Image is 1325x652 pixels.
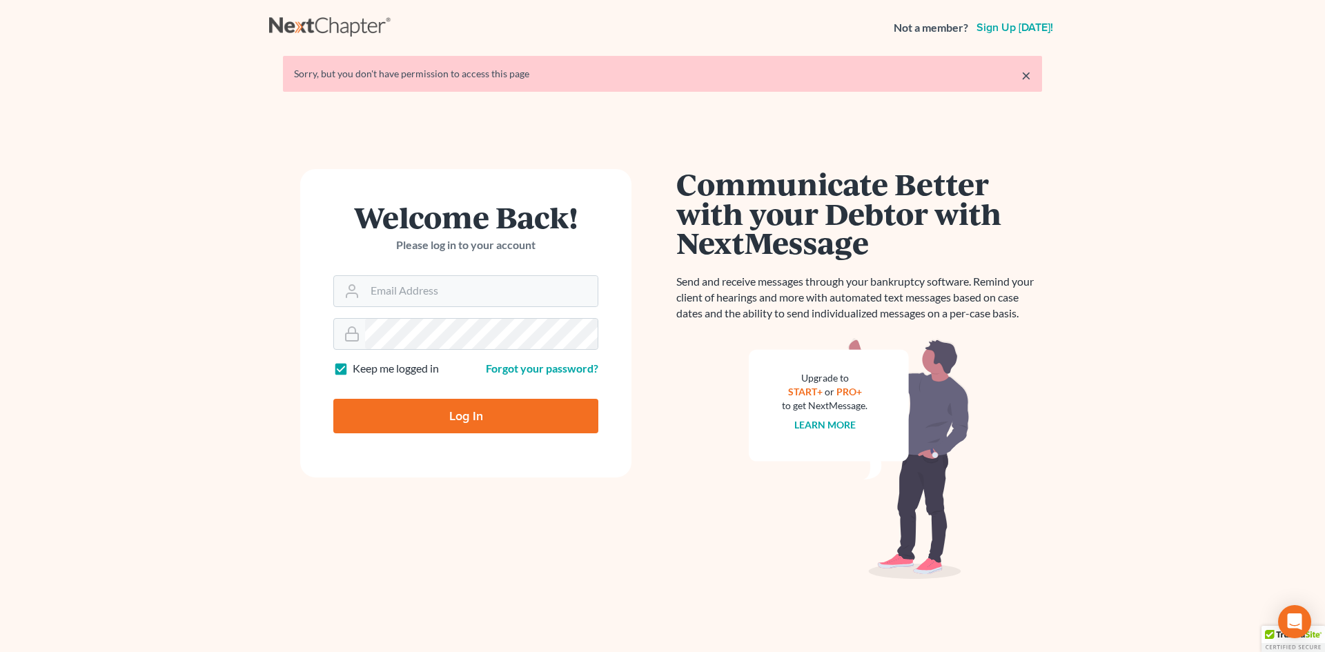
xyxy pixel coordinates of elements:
[1021,67,1031,83] a: ×
[676,274,1042,322] p: Send and receive messages through your bankruptcy software. Remind your client of hearings and mo...
[333,202,598,232] h1: Welcome Back!
[794,419,856,431] a: Learn more
[788,386,823,397] a: START+
[365,276,598,306] input: Email Address
[333,399,598,433] input: Log In
[486,362,598,375] a: Forgot your password?
[782,371,867,385] div: Upgrade to
[333,237,598,253] p: Please log in to your account
[825,386,834,397] span: or
[1262,626,1325,652] div: TrustedSite Certified
[294,67,1031,81] div: Sorry, but you don't have permission to access this page
[894,20,968,36] strong: Not a member?
[782,399,867,413] div: to get NextMessage.
[749,338,970,580] img: nextmessage_bg-59042aed3d76b12b5cd301f8e5b87938c9018125f34e5fa2b7a6b67550977c72.svg
[676,169,1042,257] h1: Communicate Better with your Debtor with NextMessage
[974,22,1056,33] a: Sign up [DATE]!
[1278,605,1311,638] div: Open Intercom Messenger
[836,386,862,397] a: PRO+
[353,361,439,377] label: Keep me logged in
